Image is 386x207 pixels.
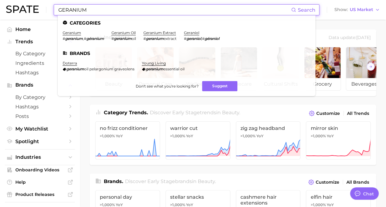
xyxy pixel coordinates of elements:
[150,110,240,115] span: Discover Early Stage trends in .
[184,30,199,35] a: geraniol
[170,194,226,200] span: stellar snacks
[66,67,84,71] em: geranium
[346,180,369,185] span: All Brands
[15,167,64,173] span: Onboarding Videos
[116,134,123,139] span: YoY
[125,178,216,184] span: Discover Early Stage brands in .
[240,134,255,138] span: >1,000%
[170,134,185,138] span: >1,000%
[184,36,186,41] span: #
[15,104,64,110] span: Hashtags
[170,202,185,207] span: >1,000%
[316,111,340,116] span: Customize
[111,30,136,35] a: geranium oil
[184,36,219,41] div: ,
[100,125,155,131] span: no frizz conditioner
[63,61,77,65] a: doterra
[5,190,75,199] a: Product Releases
[205,36,219,41] em: géraniol
[256,134,263,139] span: YoY
[15,94,64,100] span: by Category
[84,67,135,71] span: oil pelargonium graveolens
[65,36,83,41] em: geranium
[63,20,310,25] li: Categories
[347,111,369,116] span: All Trends
[5,49,75,58] a: by Category
[186,36,201,41] em: geraniol
[58,5,291,15] input: Search here for a brand, industry, or ingredient
[164,36,177,41] span: extract
[310,134,326,138] span: >1,000%
[345,178,371,186] a: All Brands
[15,39,64,45] span: Trends
[86,36,104,41] em: géranium
[15,82,64,88] span: Brands
[5,68,75,77] a: Hashtags
[202,81,237,91] button: Suggest
[104,110,148,115] span: Category Trends .
[15,60,64,66] span: Ingredients
[135,84,198,88] span: Don't see what you're looking for?
[15,51,64,57] span: by Category
[95,121,160,159] a: no frizz conditioner>1,000% YoY
[345,109,371,118] a: All Trends
[202,36,205,41] span: #
[6,6,39,13] img: SPATE
[326,134,333,139] span: YoY
[15,179,64,185] span: Help
[333,6,381,14] button: ShowUS Market
[198,178,215,184] span: beauty
[63,36,104,41] div: ,
[143,36,146,41] span: #
[15,126,64,132] span: My Watchlist
[5,124,75,134] a: My Watchlist
[114,36,132,41] em: geranium
[316,180,339,185] span: Customize
[236,121,301,159] a: zig zag headband>1,000% YoY
[63,51,310,56] li: Brands
[304,78,341,90] span: grocery
[163,67,185,71] span: essential oil
[350,8,373,11] span: US Market
[307,178,341,186] button: Customize
[310,202,326,207] span: >1,000%
[329,34,371,42] div: Data update: [DATE]
[111,36,114,41] span: #
[15,192,64,197] span: Product Releases
[100,194,155,200] span: personal day
[166,121,230,159] a: warrior cut>1,000% YoY
[5,37,75,46] button: Trends
[104,178,123,184] span: Brands .
[5,111,75,121] a: Posts
[5,92,75,102] a: by Category
[15,113,64,119] span: Posts
[100,202,115,207] span: >1,000%
[146,67,163,71] em: geranium
[15,139,64,144] span: Spotlight
[346,78,382,90] span: beverages
[5,153,75,162] button: Industries
[222,110,239,115] span: beauty
[298,7,315,13] span: Search
[310,125,366,131] span: mirror skin
[15,70,64,76] span: Hashtags
[5,102,75,111] a: Hashtags
[367,63,375,71] button: Scroll Right
[132,36,136,41] span: oil
[15,26,64,32] span: Home
[143,30,176,35] a: geranium extract
[100,134,115,138] span: >1,000%
[146,36,164,41] em: geranium
[63,36,65,41] span: #
[310,194,366,200] span: elfin hair
[306,121,371,159] a: mirror skin>1,000% YoY
[186,134,193,139] span: YoY
[142,61,166,65] a: young living
[170,125,226,131] span: warrior cut
[5,25,75,34] a: Home
[5,58,75,68] a: Ingredients
[5,137,75,146] a: Spotlight
[63,30,81,35] a: geranium
[240,194,296,206] span: cashmere hair extensions
[240,125,296,131] span: zig zag headband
